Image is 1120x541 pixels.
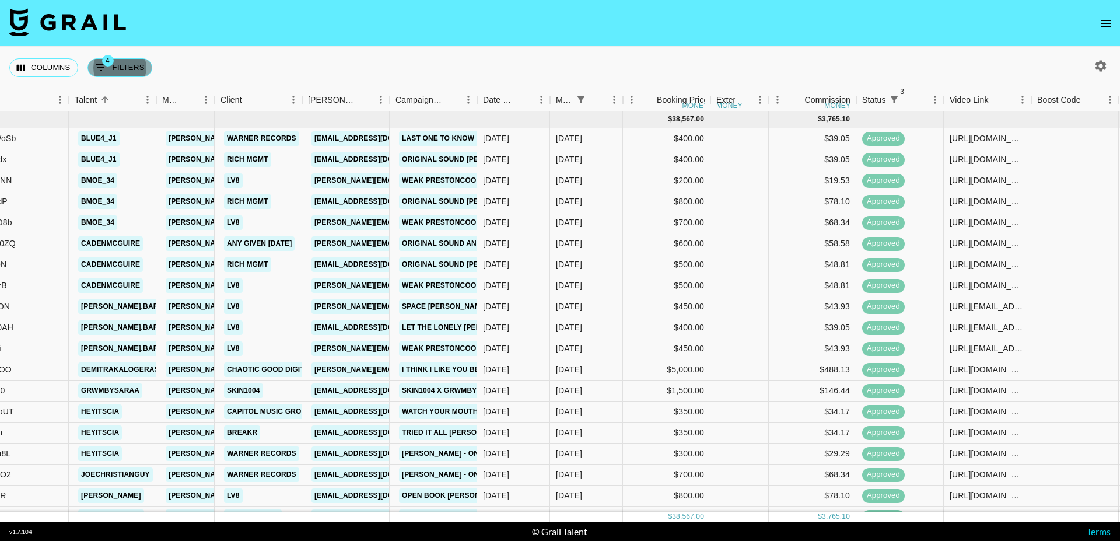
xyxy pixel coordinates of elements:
[311,215,502,230] a: [PERSON_NAME][EMAIL_ADDRESS][DOMAIN_NAME]
[78,425,122,440] a: heyitscia
[78,446,122,461] a: heyitscia
[623,359,710,381] div: $5,000.00
[950,385,1025,396] div: https://www.tiktok.com/@bysaritaval/video/7545640488049642783
[862,154,905,165] span: approved
[311,299,502,314] a: [PERSON_NAME][EMAIL_ADDRESS][DOMAIN_NAME]
[818,512,822,522] div: $
[399,152,529,167] a: original sound [PERSON_NAME]
[824,102,850,109] div: money
[399,236,512,251] a: original sound AnthonyQ.
[623,465,710,486] div: $700.00
[950,490,1025,501] div: https://www.tiktok.com/@keaton_reeese/video/7546670207150951735?is_from_webapp=1&sender_device=pc...
[224,173,243,188] a: LV8
[395,89,443,111] div: Campaign (Type)
[944,89,1031,111] div: Video Link
[950,196,1025,207] div: https://www.tiktok.com/@bmoe_34/video/7550124124287290654?is_from_webapp=1&sender_device=pc&web_i...
[78,257,143,272] a: cadenmcguire
[556,385,582,396] div: Sep '25
[623,507,710,528] div: $700.00
[399,173,517,188] a: Weak prestoncoopermusic
[220,89,242,111] div: Client
[862,385,905,396] span: approved
[224,278,243,293] a: LV8
[483,259,509,270] div: 9/9/2025
[573,92,589,108] div: 1 active filter
[224,341,243,356] a: LV8
[224,194,271,209] a: Rich MGMT
[950,174,1025,186] div: https://www.tiktok.com/@bmoe_34/photo/7553471672297245982
[311,194,442,209] a: [EMAIL_ADDRESS][DOMAIN_NAME]
[78,488,144,503] a: [PERSON_NAME]
[224,215,243,230] a: LV8
[556,511,582,522] div: Sep '25
[1087,526,1111,537] a: Terms
[483,89,516,111] div: Date Created
[399,341,517,356] a: Weak prestoncoopermusic
[672,114,704,124] div: 38,567.00
[769,338,856,359] div: $43.93
[224,131,299,146] a: Warner Records
[224,446,299,461] a: Warner Records
[550,89,623,111] div: Month Due
[78,383,142,398] a: grwmbysaraa
[862,217,905,228] span: approved
[477,89,550,111] div: Date Created
[751,91,769,109] button: Menu
[166,215,356,230] a: [PERSON_NAME][EMAIL_ADDRESS][DOMAIN_NAME]
[556,280,582,291] div: Sep '25
[390,89,477,111] div: Campaign (Type)
[311,320,442,335] a: [EMAIL_ADDRESS][DOMAIN_NAME]
[399,320,527,335] a: Let The Lonely [PERSON_NAME]
[556,490,582,501] div: Sep '25
[886,92,902,108] div: 3 active filters
[78,131,120,146] a: blue4_j1
[224,467,299,482] a: Warner Records
[804,89,850,111] div: Commission
[483,406,509,417] div: 8/31/2025
[668,512,672,522] div: $
[9,528,32,536] div: v 1.7.104
[166,446,356,461] a: [PERSON_NAME][EMAIL_ADDRESS][DOMAIN_NAME]
[78,194,117,209] a: bmoe_34
[623,149,710,170] div: $400.00
[950,238,1025,249] div: https://www.tiktok.com/@cadenmcguire/video/7549740886519860535?is_from_webapp=1&sender_device=pc&...
[224,383,263,398] a: SKIN1004
[769,486,856,507] div: $78.10
[399,509,524,524] a: [PERSON_NAME] - Whiskey Rain
[1081,92,1097,108] button: Sort
[399,425,512,440] a: Tried it All [PERSON_NAME]
[769,359,856,381] div: $488.13
[657,89,708,111] div: Booking Price
[862,238,905,249] span: approved
[769,507,856,528] div: $68.34
[950,364,1025,375] div: https://www.tiktok.com/@demitrakalogeras/video/7553414216510754069
[166,362,356,377] a: [PERSON_NAME][EMAIL_ADDRESS][DOMAIN_NAME]
[623,317,710,338] div: $400.00
[166,194,356,209] a: [PERSON_NAME][EMAIL_ADDRESS][DOMAIN_NAME]
[311,488,442,503] a: [EMAIL_ADDRESS][DOMAIN_NAME]
[483,343,509,354] div: 9/8/2025
[950,217,1025,228] div: https://www.tiktok.com/@bmoe_34/video/7547800977420602654?is_from_webapp=1&sender_device=pc&web_i...
[162,89,181,111] div: Manager
[166,341,356,356] a: [PERSON_NAME][EMAIL_ADDRESS][DOMAIN_NAME]
[483,238,509,249] div: 9/9/2025
[672,512,704,522] div: 38,567.00
[166,320,356,335] a: [PERSON_NAME][EMAIL_ADDRESS][DOMAIN_NAME]
[69,89,156,111] div: Talent
[769,128,856,149] div: $39.05
[950,280,1025,291] div: https://www.tiktok.com/@cadenmcguire/video/7555987620795321613?is_from_webapp=1&sender_device=pc&...
[556,448,582,459] div: Sep '25
[399,488,510,503] a: Open Book [PERSON_NAME]
[623,444,710,465] div: $300.00
[224,488,243,503] a: LV8
[769,254,856,275] div: $48.81
[950,322,1025,333] div: https://www.tiktok.com/@cole.barkley22/video/7552967448778099998
[1037,89,1081,111] div: Boost Code
[682,102,709,109] div: money
[78,467,153,482] a: joechristianguy
[950,259,1025,270] div: https://www.tiktok.com/@cadenmcguire/video/7551951740871003406?is_from_webapp=1&sender_device=pc&...
[950,469,1025,480] div: https://www.tiktok.com/@joechristianguy/photo/7550393261161057591?is_from_webapp=1&sender_device=...
[399,404,543,419] a: Watch Your Mouth [PERSON_NAME]
[769,91,786,109] button: Menu
[311,173,502,188] a: [PERSON_NAME][EMAIL_ADDRESS][DOMAIN_NAME]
